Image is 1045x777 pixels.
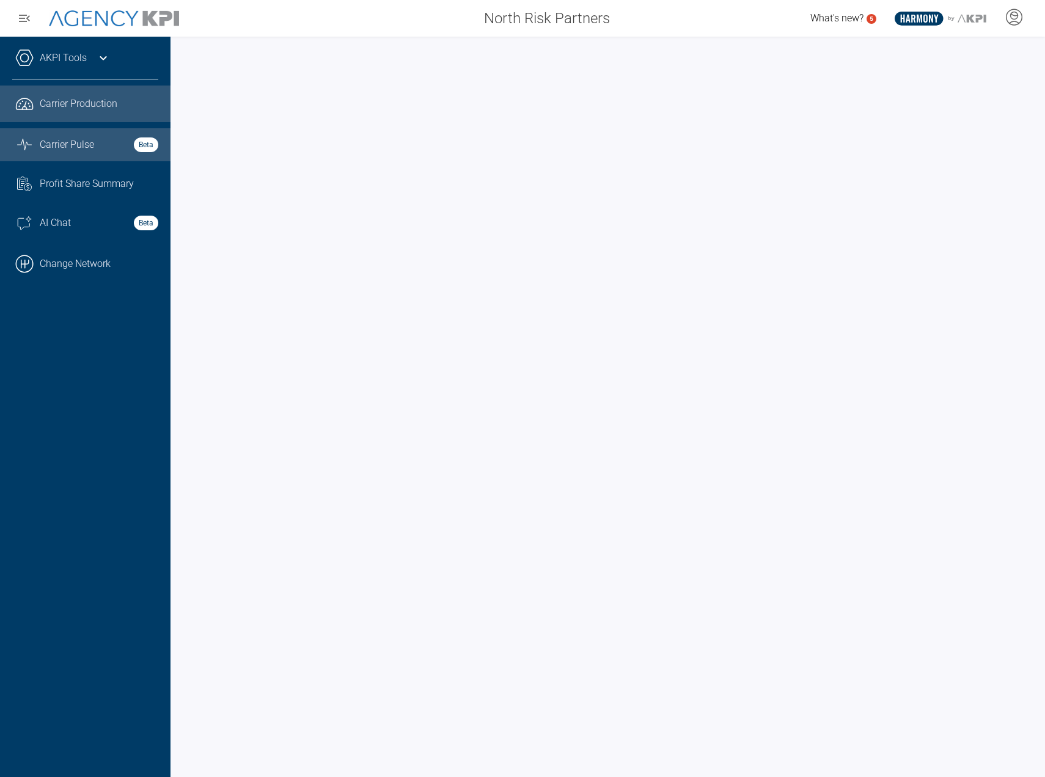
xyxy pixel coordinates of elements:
[40,137,94,152] span: Carrier Pulse
[40,97,117,111] span: Carrier Production
[870,15,873,22] text: 5
[867,14,876,24] a: 5
[484,7,610,29] span: North Risk Partners
[40,216,71,230] span: AI Chat
[40,177,134,191] span: Profit Share Summary
[40,51,87,65] a: AKPI Tools
[810,12,864,24] span: What's new?
[49,10,179,27] img: AgencyKPI
[134,137,158,152] strong: Beta
[134,216,158,230] strong: Beta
